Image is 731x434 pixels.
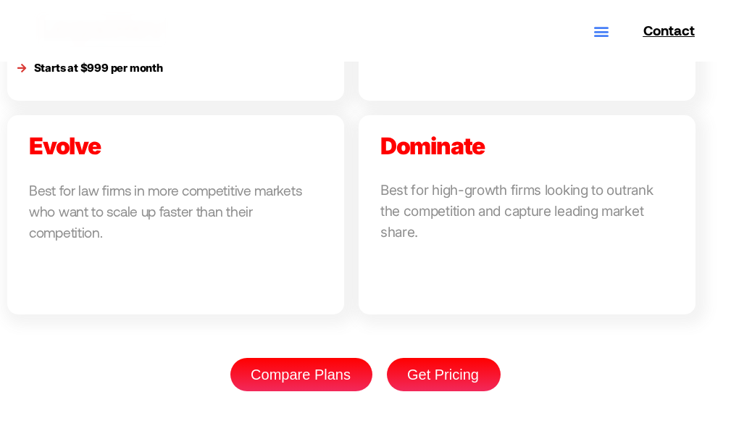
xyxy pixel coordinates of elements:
a: Get Pricing [387,358,501,391]
a: Evolve Best for law firms in more competitive markets who want to scale up faster than their comp... [7,115,344,314]
span: Get Pricing [407,367,479,382]
a: Compare Plans [230,358,372,391]
span: Compare Plans [251,367,351,382]
a: Dominate Best for high-growth firms looking to outrank the competition and capture leading market... [359,115,696,314]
